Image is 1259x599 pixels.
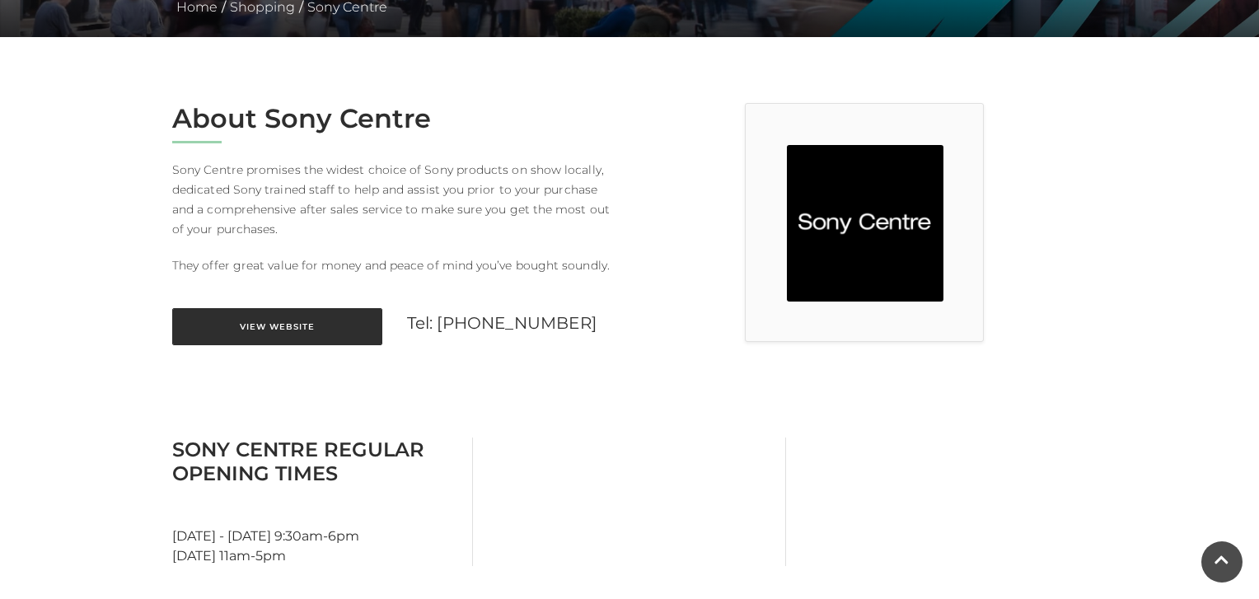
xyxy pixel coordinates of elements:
[172,438,460,485] h3: Sony Centre Regular Opening Times
[172,103,617,134] h2: About Sony Centre
[172,160,617,239] p: Sony Centre promises the widest choice of Sony products on show locally, dedicated Sony trained s...
[160,438,473,566] div: [DATE] - [DATE] 9:30am-6pm [DATE] 11am-5pm
[172,255,617,275] p: They offer great value for money and peace of mind you’ve bought soundly.
[172,308,382,345] a: View Website
[407,313,597,333] a: Tel: [PHONE_NUMBER]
